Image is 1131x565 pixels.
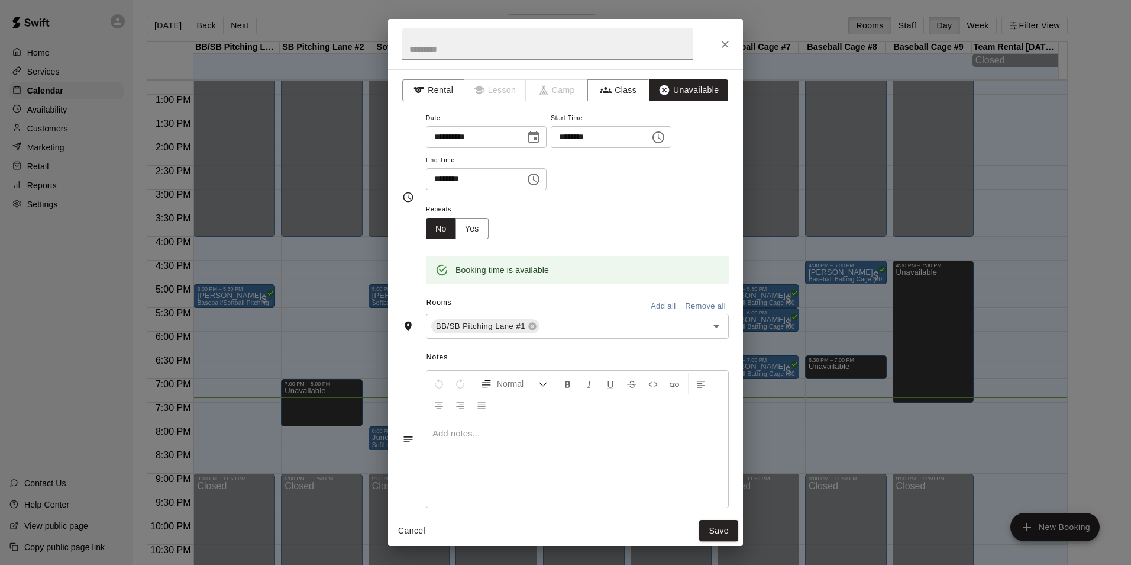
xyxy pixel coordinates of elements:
button: Rental [402,79,464,101]
div: outlined button group [426,218,489,240]
button: Right Align [450,394,470,416]
button: Center Align [429,394,449,416]
button: Close [715,34,736,55]
span: Rooms [426,298,452,307]
svg: Rooms [402,320,414,332]
div: Booking time is available [455,259,549,281]
span: Notes [426,348,729,367]
button: Choose time, selected time is 9:00 PM [522,168,545,191]
div: BB/SB Pitching Lane #1 [431,319,539,333]
button: Format Strikethrough [622,373,642,394]
span: BB/SB Pitching Lane #1 [431,320,530,332]
button: Save [699,520,738,542]
svg: Timing [402,191,414,203]
button: Yes [455,218,489,240]
button: Choose date, selected date is Aug 15, 2025 [522,126,545,149]
span: Date [426,111,547,127]
button: Remove all [682,297,729,316]
span: Start Time [551,111,671,127]
button: Justify Align [471,394,492,416]
span: End Time [426,153,547,169]
button: Format Italics [579,373,599,394]
button: Choose time, selected time is 8:30 PM [647,126,670,149]
button: Insert Link [664,373,684,394]
svg: Notes [402,434,414,445]
button: Format Underline [600,373,621,394]
button: Format Bold [558,373,578,394]
button: Class [587,79,649,101]
button: Cancel [393,520,431,542]
button: Left Align [691,373,711,394]
button: Unavailable [649,79,728,101]
button: Open [708,318,725,335]
span: Normal [497,378,538,390]
button: Add all [644,297,682,316]
button: Formatting Options [476,373,552,394]
button: No [426,218,456,240]
button: Redo [450,373,470,394]
span: Camps can only be created in the Services page [526,79,588,101]
span: Repeats [426,202,498,218]
span: Lessons must be created in the Services page first [464,79,526,101]
button: Insert Code [643,373,663,394]
button: Undo [429,373,449,394]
